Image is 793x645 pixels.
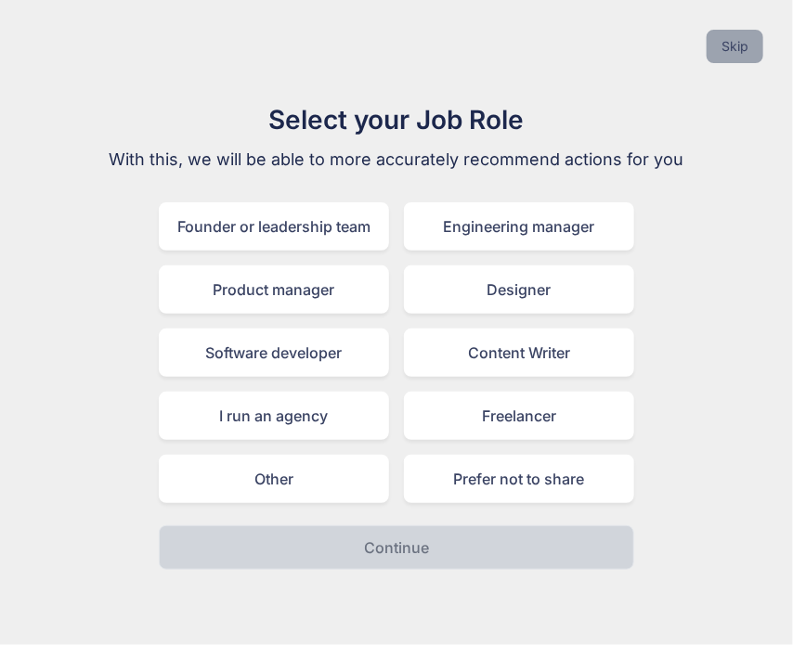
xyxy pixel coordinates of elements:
[159,202,389,251] div: Founder or leadership team
[364,536,429,559] p: Continue
[159,265,389,314] div: Product manager
[404,265,634,314] div: Designer
[707,30,763,63] button: Skip
[159,392,389,440] div: I run an agency
[404,392,634,440] div: Freelancer
[159,329,389,377] div: Software developer
[159,525,634,570] button: Continue
[404,455,634,503] div: Prefer not to share
[159,455,389,503] div: Other
[404,329,634,377] div: Content Writer
[84,147,708,173] p: With this, we will be able to more accurately recommend actions for you
[404,202,634,251] div: Engineering manager
[84,100,708,139] h1: Select your Job Role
